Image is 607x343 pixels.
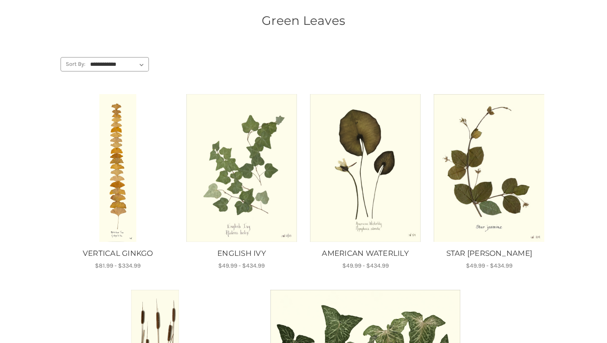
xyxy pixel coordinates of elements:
h1: Green Leaves [61,11,546,30]
img: Unframed [310,94,422,242]
span: $49.99 - $434.99 [218,262,265,269]
a: STAR JASMINE I, Price range from $49.99 to $434.99 [432,248,546,259]
a: AMERICAN WATERLILY, Price range from $49.99 to $434.99 [308,248,423,259]
a: VERTICAL GINKGO, Price range from $81.99 to $334.99 [62,94,174,242]
span: $81.99 - $334.99 [95,262,141,269]
a: ENGLISH IVY, Price range from $49.99 to $434.99 [185,94,297,242]
label: Sort By: [61,58,85,71]
img: Unframed [433,94,545,242]
a: AMERICAN WATERLILY, Price range from $49.99 to $434.99 [310,94,422,242]
a: STAR JASMINE I, Price range from $49.99 to $434.99 [433,94,545,242]
a: VERTICAL GINKGO, Price range from $81.99 to $334.99 [61,248,175,259]
img: Unframed [185,94,297,242]
a: ENGLISH IVY, Price range from $49.99 to $434.99 [184,248,299,259]
span: $49.99 - $434.99 [466,262,513,269]
span: $49.99 - $434.99 [342,262,389,269]
img: Unframed [62,94,174,242]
